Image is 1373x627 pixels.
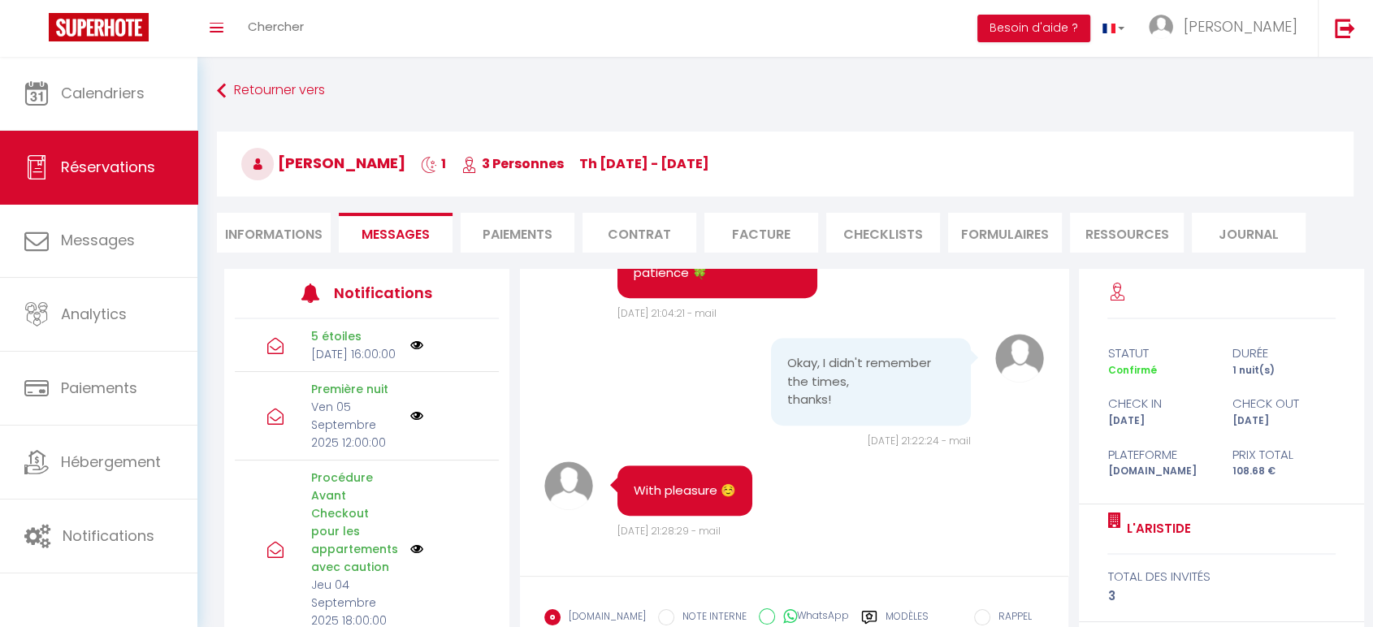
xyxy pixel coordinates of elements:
[248,18,304,35] span: Chercher
[868,434,971,448] span: [DATE] 21:22:24 - mail
[311,327,400,345] p: 5 étoiles
[1097,344,1221,363] div: statut
[410,543,423,556] img: NO IMAGE
[617,306,717,320] span: [DATE] 21:04:21 - mail
[634,482,736,500] pre: With pleasure ☺️
[311,469,400,576] p: Procédure Avant Checkout pour les appartements avec caution
[63,525,154,546] span: Notifications
[1222,363,1346,378] div: 1 nuit(s)
[421,154,446,173] span: 1
[1222,464,1346,479] div: 108.68 €
[49,13,149,41] img: Super Booking
[410,339,423,352] img: NO IMAGE
[217,213,331,253] li: Informations
[617,524,721,538] span: [DATE] 21:28:29 - mail
[217,76,1354,106] a: Retourner vers
[1107,586,1336,606] div: 3
[1192,213,1306,253] li: Journal
[1097,413,1221,429] div: [DATE]
[461,154,564,173] span: 3 Personnes
[61,157,155,177] span: Réservations
[990,609,1032,627] label: RAPPEL
[311,345,400,363] p: [DATE] 16:00:00
[1070,213,1184,253] li: Ressources
[1097,464,1221,479] div: [DOMAIN_NAME]
[1222,445,1346,465] div: Prix total
[1097,445,1221,465] div: Plateforme
[1335,18,1355,38] img: logout
[579,154,709,173] span: Th [DATE] - [DATE]
[544,461,593,510] img: avatar.png
[826,213,940,253] li: CHECKLISTS
[241,153,405,173] span: [PERSON_NAME]
[311,380,400,398] p: Première nuit
[1107,567,1336,586] div: total des invités
[561,609,646,627] label: [DOMAIN_NAME]
[61,452,161,472] span: Hébergement
[461,213,574,253] li: Paiements
[1222,413,1346,429] div: [DATE]
[704,213,818,253] li: Facture
[1097,394,1221,413] div: check in
[13,6,62,55] button: Ouvrir le widget de chat LiveChat
[362,225,430,244] span: Messages
[948,213,1062,253] li: FORMULAIRES
[1222,394,1346,413] div: check out
[787,354,955,409] pre: Okay, I didn't remember the times, thanks!
[61,83,145,103] span: Calendriers
[311,398,400,452] p: Ven 05 Septembre 2025 12:00:00
[410,409,423,422] img: NO IMAGE
[61,304,127,324] span: Analytics
[583,213,696,253] li: Contrat
[1149,15,1173,39] img: ...
[1184,16,1297,37] span: [PERSON_NAME]
[995,334,1044,383] img: avatar.png
[61,378,137,398] span: Paiements
[977,15,1090,42] button: Besoin d'aide ?
[1120,519,1190,538] a: L'ARISTIDE
[1222,344,1346,363] div: durée
[674,609,747,627] label: NOTE INTERNE
[775,608,849,626] label: WhatsApp
[61,230,135,250] span: Messages
[334,275,444,311] h3: Notifications
[1107,363,1156,377] span: Confirmé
